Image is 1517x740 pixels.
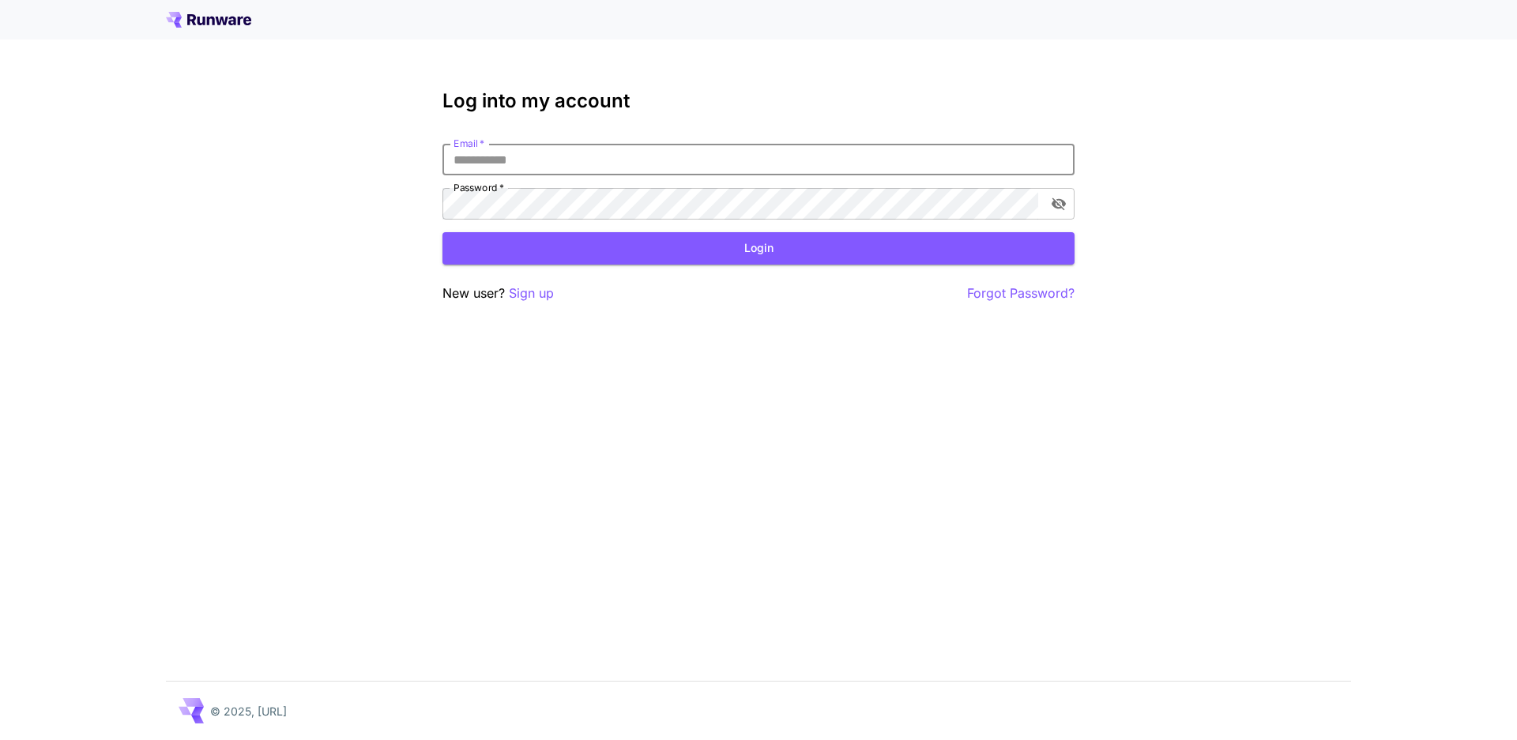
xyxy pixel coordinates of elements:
[442,284,554,303] p: New user?
[442,232,1075,265] button: Login
[454,137,484,150] label: Email
[210,703,287,719] p: © 2025, [URL]
[1045,190,1073,218] button: toggle password visibility
[967,284,1075,303] button: Forgot Password?
[454,181,504,194] label: Password
[442,90,1075,112] h3: Log into my account
[509,284,554,303] button: Sign up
